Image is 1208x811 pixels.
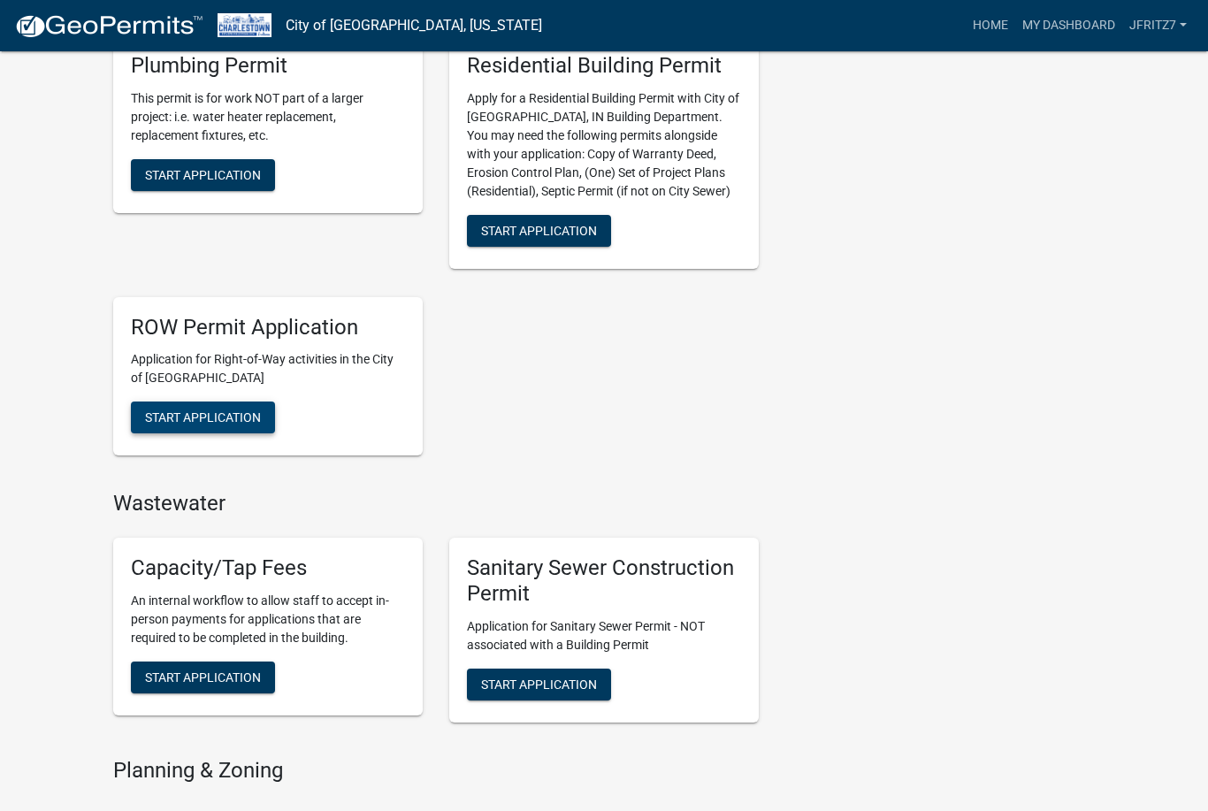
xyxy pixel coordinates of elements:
p: This permit is for work NOT part of a larger project: i.e. water heater replacement, replacement ... [131,89,405,145]
img: City of Charlestown, Indiana [218,13,271,37]
p: Application for Sanitary Sewer Permit - NOT associated with a Building Permit [467,617,741,654]
h5: Residential Building Permit [467,53,741,79]
span: Start Application [481,677,597,691]
button: Start Application [467,215,611,247]
h5: Capacity/Tap Fees [131,555,405,581]
p: Application for Right-of-Way activities in the City of [GEOGRAPHIC_DATA] [131,350,405,387]
h5: ROW Permit Application [131,315,405,340]
button: Start Application [131,402,275,433]
a: Jfritz7 [1122,9,1194,42]
h5: Sanitary Sewer Construction Permit [467,555,741,607]
button: Start Application [467,669,611,700]
a: My Dashboard [1015,9,1122,42]
p: An internal workflow to allow staff to accept in-person payments for applications that are requir... [131,592,405,647]
a: Home [966,9,1015,42]
h5: Plumbing Permit [131,53,405,79]
span: Start Application [145,410,261,425]
span: Start Application [145,167,261,181]
button: Start Application [131,662,275,693]
h4: Planning & Zoning [113,758,759,784]
p: Apply for a Residential Building Permit with City of [GEOGRAPHIC_DATA], IN Building Department. Y... [467,89,741,201]
span: Start Application [145,670,261,685]
h4: Wastewater [113,491,759,516]
button: Start Application [131,159,275,191]
span: Start Application [481,223,597,237]
a: City of [GEOGRAPHIC_DATA], [US_STATE] [286,11,542,41]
